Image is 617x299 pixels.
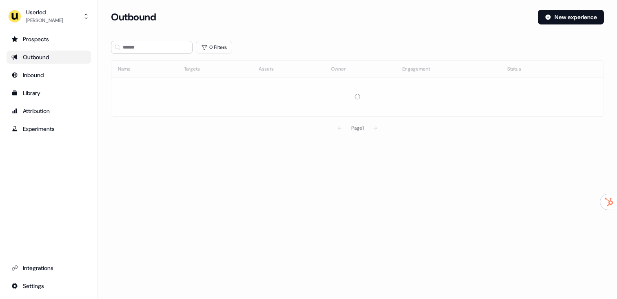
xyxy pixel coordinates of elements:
[7,261,91,275] a: Go to integrations
[11,125,86,133] div: Experiments
[7,122,91,135] a: Go to experiments
[7,104,91,117] a: Go to attribution
[11,107,86,115] div: Attribution
[7,69,91,82] a: Go to Inbound
[538,10,604,24] button: New experience
[7,51,91,64] a: Go to outbound experience
[11,53,86,61] div: Outbound
[111,11,156,23] h3: Outbound
[7,7,91,26] button: Userled[PERSON_NAME]
[26,16,63,24] div: [PERSON_NAME]
[7,33,91,46] a: Go to prospects
[7,279,91,292] a: Go to integrations
[26,8,63,16] div: Userled
[11,264,86,272] div: Integrations
[11,89,86,97] div: Library
[11,282,86,290] div: Settings
[11,35,86,43] div: Prospects
[7,86,91,100] a: Go to templates
[11,71,86,79] div: Inbound
[196,41,232,54] button: 0 Filters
